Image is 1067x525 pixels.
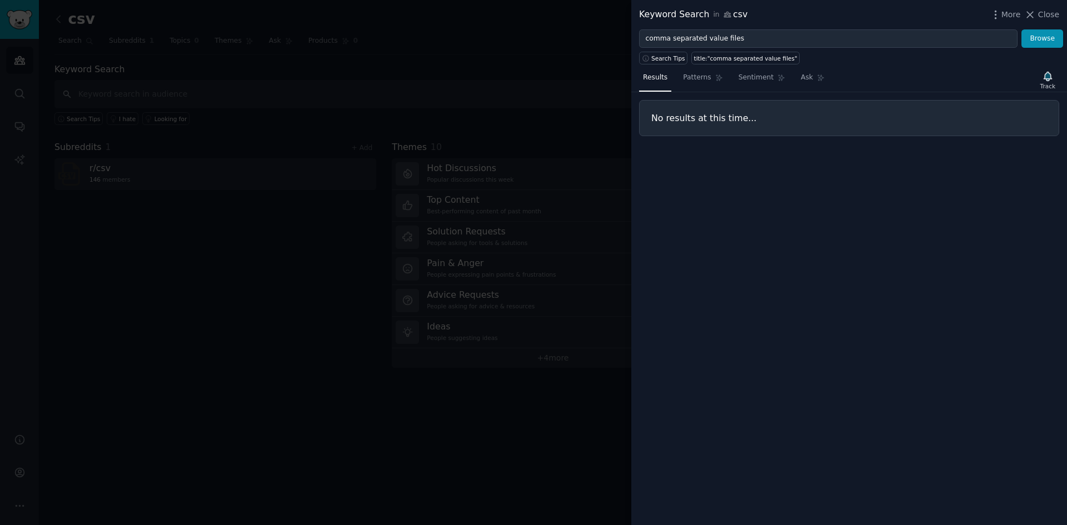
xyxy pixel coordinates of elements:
[679,69,726,92] a: Patterns
[990,9,1021,21] button: More
[1024,9,1059,21] button: Close
[797,69,829,92] a: Ask
[691,52,800,64] a: title:"comma separated value files"
[1001,9,1021,21] span: More
[683,73,711,83] span: Patterns
[1036,68,1059,92] button: Track
[639,29,1018,48] input: Try a keyword related to your business
[713,10,719,20] span: in
[735,69,789,92] a: Sentiment
[1038,9,1059,21] span: Close
[643,73,667,83] span: Results
[651,54,685,62] span: Search Tips
[651,112,1047,124] h3: No results at this time...
[639,8,747,22] div: Keyword Search csv
[639,69,671,92] a: Results
[801,73,813,83] span: Ask
[694,54,797,62] div: title:"comma separated value files"
[639,52,687,64] button: Search Tips
[739,73,774,83] span: Sentiment
[1021,29,1063,48] button: Browse
[1040,82,1055,90] div: Track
